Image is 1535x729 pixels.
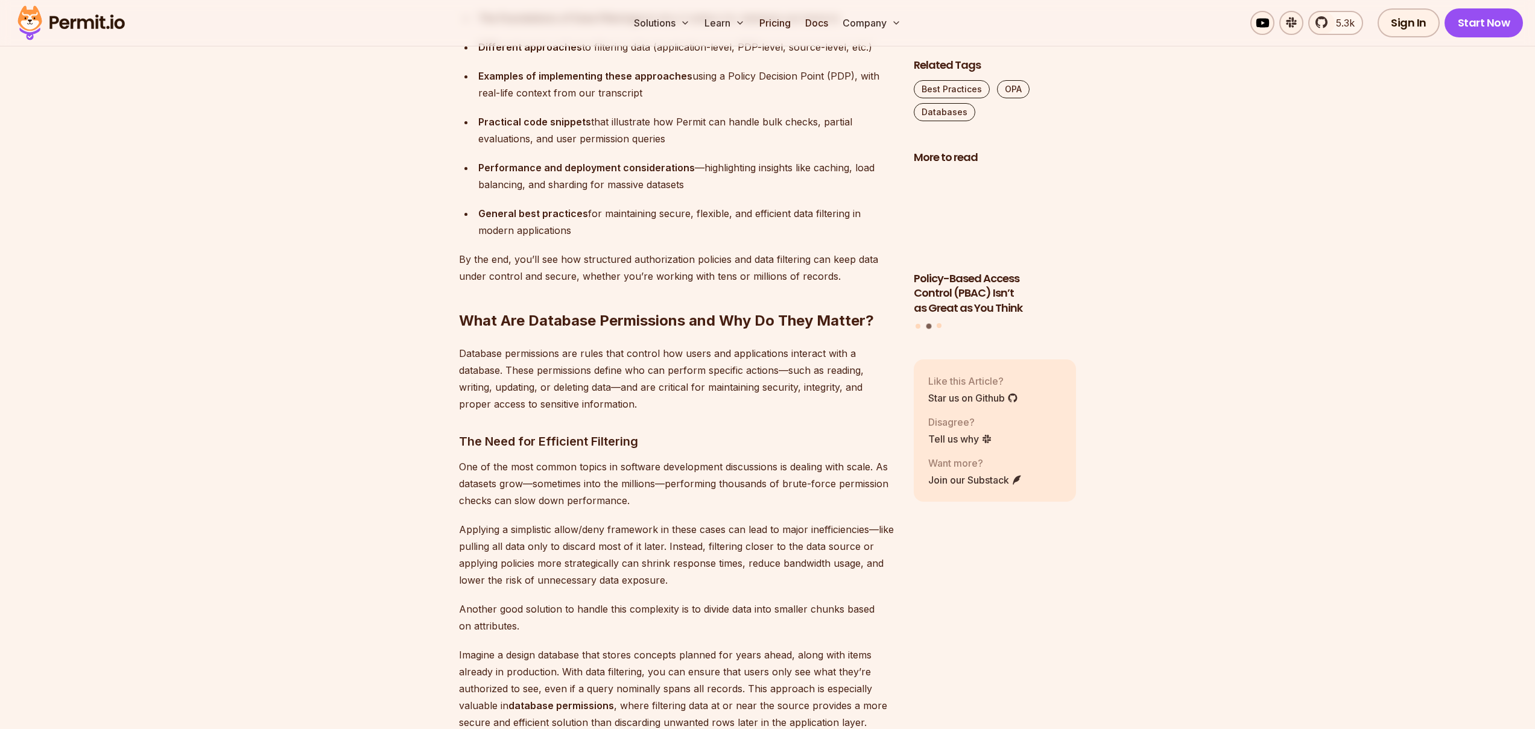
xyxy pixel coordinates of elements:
[928,390,1018,405] a: Star us on Github
[914,150,1077,165] h2: More to read
[12,2,130,43] img: Permit logo
[700,11,750,35] button: Learn
[629,11,695,35] button: Solutions
[914,172,1077,264] img: Policy-Based Access Control (PBAC) Isn’t as Great as You Think
[914,172,1077,330] div: Posts
[478,116,591,128] strong: Practical code snippets
[1329,16,1355,30] span: 5.3k
[1378,8,1440,37] a: Sign In
[478,70,692,82] strong: Examples of implementing these approaches
[459,521,894,589] p: Applying a simplistic allow/deny framework in these cases can lead to major inefficiencies—like p...
[914,58,1077,73] h2: Related Tags
[914,172,1077,316] li: 2 of 3
[459,601,894,634] p: Another good solution to handle this complexity is to divide data into smaller chunks based on at...
[459,432,894,451] h3: The Need for Efficient Filtering
[478,41,582,53] strong: Different approaches
[914,103,975,121] a: Databases
[478,207,588,219] strong: General best practices
[478,162,695,174] strong: Performance and deployment considerations
[478,68,894,101] div: using a Policy Decision Point (PDP), with real-life context from our transcript
[478,159,894,193] div: —highlighting insights like caching, load balancing, and sharding for massive datasets
[928,373,1018,388] p: Like this Article?
[478,205,894,239] div: for maintaining secure, flexible, and efficient data filtering in modern applications
[838,11,906,35] button: Company
[1308,11,1363,35] a: 5.3k
[1445,8,1524,37] a: Start Now
[800,11,833,35] a: Docs
[928,472,1022,487] a: Join our Substack
[508,699,614,712] strong: database permissions
[914,80,990,98] a: Best Practices
[926,323,931,329] button: Go to slide 2
[459,345,894,412] p: Database permissions are rules that control how users and applications interact with a database. ...
[459,263,894,330] h2: What Are Database Permissions and Why Do They Matter?
[755,11,796,35] a: Pricing
[478,113,894,147] div: that illustrate how Permit can handle bulk checks, partial evaluations, and user permission queries
[478,39,894,55] div: to filtering data (application-level, PDP-level, source-level, etc.)
[928,431,992,446] a: Tell us why
[997,80,1030,98] a: OPA
[459,458,894,509] p: One of the most common topics in software development discussions is dealing with scale. As datas...
[928,455,1022,470] p: Want more?
[928,414,992,429] p: Disagree?
[459,251,894,285] p: By the end, you’ll see how structured authorization policies and data filtering can keep data und...
[914,271,1077,315] h3: Policy-Based Access Control (PBAC) Isn’t as Great as You Think
[916,323,920,328] button: Go to slide 1
[937,323,942,328] button: Go to slide 3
